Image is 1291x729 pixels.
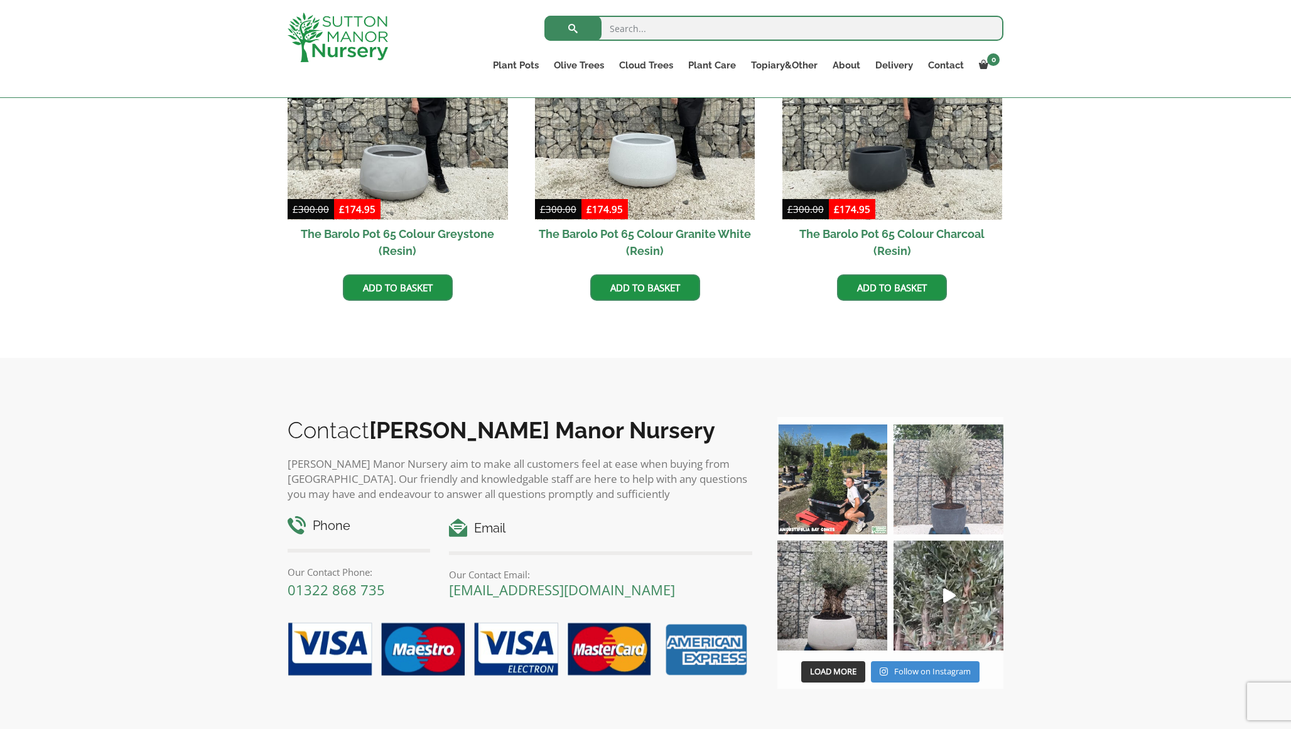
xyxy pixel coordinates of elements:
[681,57,743,74] a: Plant Care
[586,203,592,215] span: £
[288,220,508,265] h2: The Barolo Pot 65 Colour Greystone (Resin)
[777,424,887,534] img: Our elegant & picturesque Angustifolia Cones are an exquisite addition to your Bay Tree collectio...
[449,567,752,582] p: Our Contact Email:
[871,661,980,683] a: Instagram Follow on Instagram
[449,580,675,599] a: [EMAIL_ADDRESS][DOMAIN_NAME]
[339,203,375,215] bdi: 174.95
[787,203,793,215] span: £
[339,203,345,215] span: £
[894,541,1003,651] a: Play
[612,57,681,74] a: Cloud Trees
[590,274,700,301] a: Add to basket: “The Barolo Pot 65 Colour Granite White (Resin)”
[544,16,1003,41] input: Search...
[787,203,824,215] bdi: 300.00
[834,203,840,215] span: £
[343,274,453,301] a: Add to basket: “The Barolo Pot 65 Colour Greystone (Resin)”
[987,53,1000,66] span: 0
[293,203,298,215] span: £
[894,541,1003,651] img: New arrivals Monday morning of beautiful olive trees 🤩🤩 The weather is beautiful this summer, gre...
[943,588,956,603] svg: Play
[540,203,546,215] span: £
[278,615,752,684] img: payment-options.png
[293,203,329,215] bdi: 300.00
[777,541,887,651] img: Check out this beauty we potted at our nursery today ❤️‍🔥 A huge, ancient gnarled Olive tree plan...
[288,13,388,62] img: logo
[369,417,715,443] b: [PERSON_NAME] Manor Nursery
[837,274,947,301] a: Add to basket: “The Barolo Pot 65 Colour Charcoal (Resin)”
[971,57,1003,74] a: 0
[449,519,752,538] h4: Email
[288,456,752,502] p: [PERSON_NAME] Manor Nursery aim to make all customers feel at ease when buying from [GEOGRAPHIC_D...
[586,203,623,215] bdi: 174.95
[485,57,546,74] a: Plant Pots
[288,516,430,536] h4: Phone
[288,417,752,443] h2: Contact
[868,57,921,74] a: Delivery
[894,424,1003,534] img: A beautiful multi-stem Spanish Olive tree potted in our luxurious fibre clay pots 😍😍
[288,580,385,599] a: 01322 868 735
[834,203,870,215] bdi: 174.95
[894,666,971,677] span: Follow on Instagram
[535,220,755,265] h2: The Barolo Pot 65 Colour Granite White (Resin)
[921,57,971,74] a: Contact
[782,220,1003,265] h2: The Barolo Pot 65 Colour Charcoal (Resin)
[801,661,865,683] button: Load More
[546,57,612,74] a: Olive Trees
[880,667,888,676] svg: Instagram
[540,203,576,215] bdi: 300.00
[288,564,430,580] p: Our Contact Phone:
[825,57,868,74] a: About
[810,666,856,677] span: Load More
[743,57,825,74] a: Topiary&Other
